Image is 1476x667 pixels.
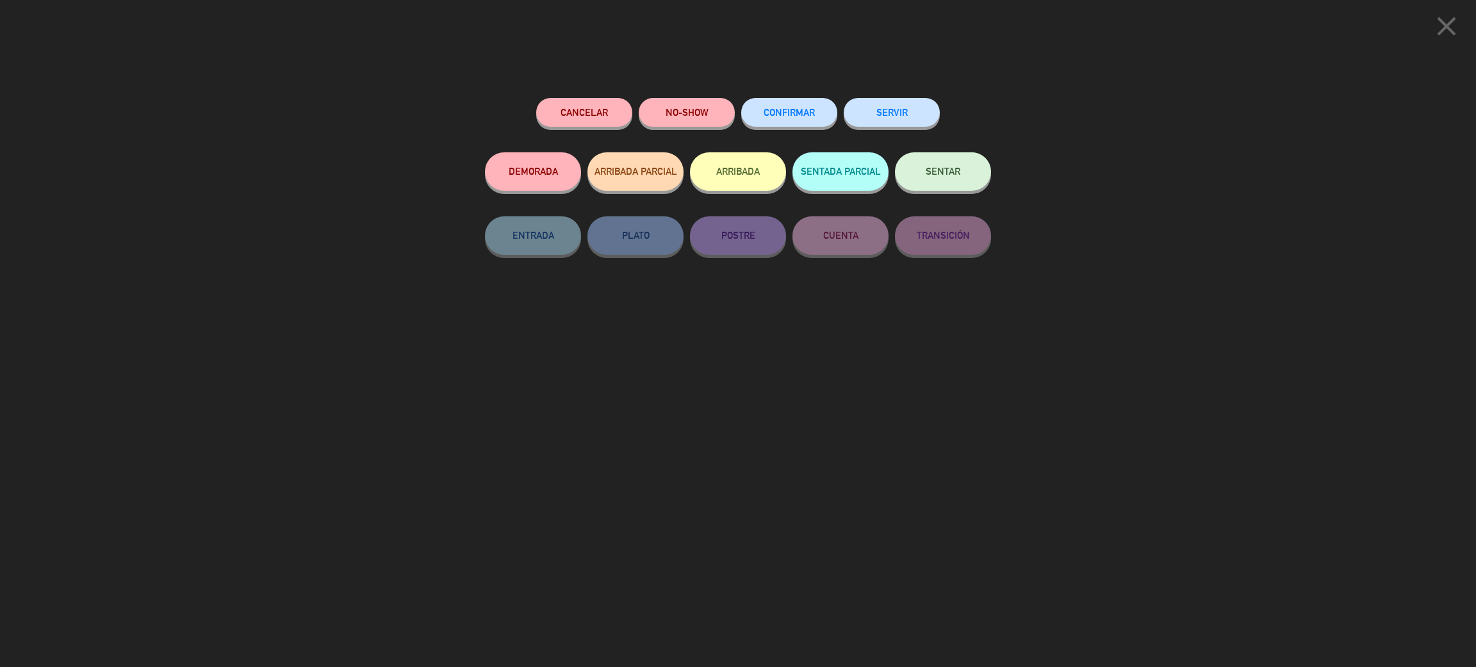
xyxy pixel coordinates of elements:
[764,107,815,118] span: CONFIRMAR
[844,98,940,127] button: SERVIR
[485,152,581,191] button: DEMORADA
[792,216,889,255] button: CUENTA
[690,152,786,191] button: ARRIBADA
[536,98,632,127] button: Cancelar
[926,166,960,177] span: SENTAR
[792,152,889,191] button: SENTADA PARCIAL
[741,98,837,127] button: CONFIRMAR
[594,166,677,177] span: ARRIBADA PARCIAL
[587,216,684,255] button: PLATO
[1431,10,1463,42] i: close
[895,152,991,191] button: SENTAR
[895,216,991,255] button: TRANSICIÓN
[587,152,684,191] button: ARRIBADA PARCIAL
[1427,10,1466,47] button: close
[639,98,735,127] button: NO-SHOW
[690,216,786,255] button: POSTRE
[485,216,581,255] button: ENTRADA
